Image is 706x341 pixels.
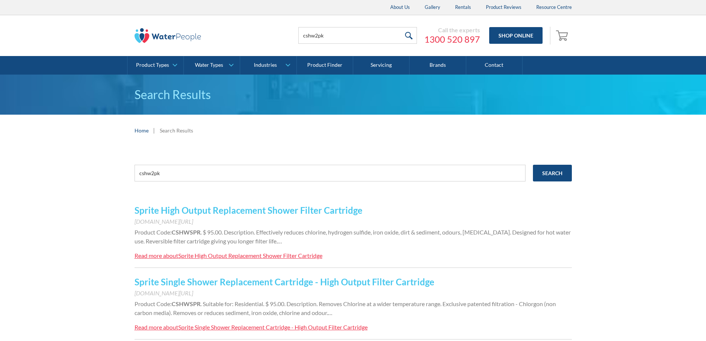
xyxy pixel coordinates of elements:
span: … [328,309,332,316]
div: Read more about [135,252,178,259]
span: . $ 95.00. Description. Effectively reduces chlorine, hydrogen sulfide, iron oxide, dirt & sedime... [135,229,571,245]
span: . Suitable for: Residential. $ 95.00. Description. Removes Chlorine at a wider temperature range.... [135,300,556,316]
a: Contact [466,56,523,75]
span: Product Code: [135,300,172,307]
a: Water Types [184,56,240,75]
a: Sprite High Output Replacement Shower Filter Cartridge [135,205,362,216]
div: Industries [254,62,277,68]
a: Product Types [127,56,183,75]
input: e.g. chilled water cooler [135,165,526,181]
div: Water Types [195,62,223,68]
a: Shop Online [489,27,543,44]
a: Open empty cart [554,27,572,45]
a: Brands [410,56,466,75]
div: Product Types [136,62,169,68]
a: Industries [240,56,296,75]
a: Product Finder [297,56,353,75]
a: Home [135,127,149,134]
div: | [152,126,156,135]
div: Read more about [135,324,178,331]
a: Read more aboutSprite Single Shower Replacement Cartridge - High Output Filter Cartridge [135,323,368,332]
div: Search Results [160,127,193,134]
iframe: podium webchat widget prompt [580,224,706,313]
div: Sprite High Output Replacement Shower Filter Cartridge [178,252,322,259]
span: … [278,237,282,245]
input: Search products [298,27,417,44]
div: Call the experts [424,26,480,34]
img: shopping cart [556,29,570,41]
strong: CSHWSPR [172,300,200,307]
div: [DOMAIN_NAME][URL] [135,217,572,226]
a: 1300 520 897 [424,34,480,45]
span: Product Code: [135,229,172,236]
strong: CSHWSPR [172,229,200,236]
div: [DOMAIN_NAME][URL] [135,289,572,298]
a: Servicing [353,56,410,75]
input: Search [533,165,572,181]
h1: Search Results [135,86,572,104]
div: Sprite Single Shower Replacement Cartridge - High Output Filter Cartridge [178,324,368,331]
iframe: podium webchat widget bubble [632,304,706,341]
img: The Water People [135,28,201,43]
a: Sprite Single Shower Replacement Cartridge - High Output Filter Cartridge [135,276,434,287]
a: Read more aboutSprite High Output Replacement Shower Filter Cartridge [135,251,322,260]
